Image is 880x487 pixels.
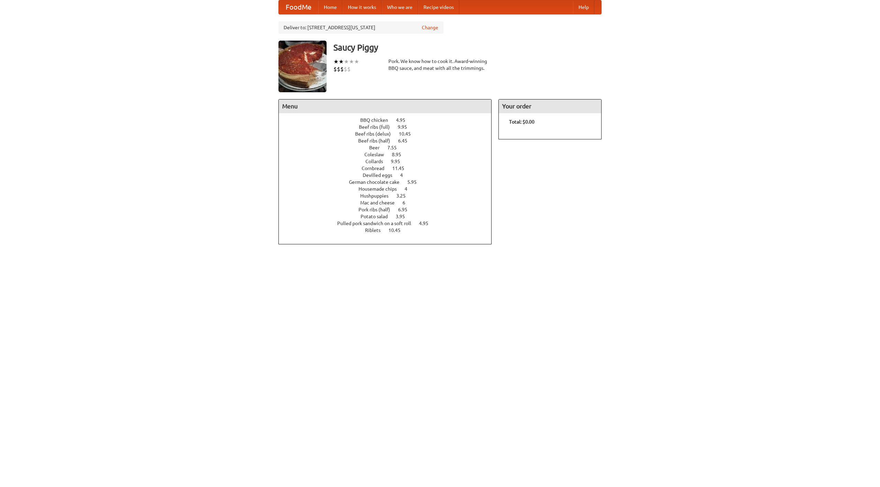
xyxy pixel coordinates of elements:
li: $ [333,65,337,73]
li: $ [340,65,344,73]
b: Total: $0.00 [509,119,535,125]
span: 11.45 [392,166,411,171]
span: 10.45 [388,227,407,233]
span: Hushpuppies [360,193,395,199]
a: Mac and cheese 6 [360,200,418,205]
span: Coleslaw [364,152,391,157]
a: Collards 9.95 [365,159,413,164]
span: German chocolate cake [349,179,406,185]
a: Pork ribs (half) 6.95 [359,207,420,212]
div: Deliver to: [STREET_ADDRESS][US_STATE] [278,21,443,34]
span: Pork ribs (half) [359,207,397,212]
span: 4.95 [419,221,435,226]
a: Devilled eggs 4 [363,172,416,178]
li: ★ [333,58,339,65]
span: Riblets [365,227,387,233]
li: ★ [354,58,359,65]
span: 6 [403,200,412,205]
a: Help [573,0,594,14]
h3: Saucy Piggy [333,41,602,54]
span: 4.95 [396,117,412,123]
a: Beef ribs (full) 9.95 [359,124,420,130]
span: Beef ribs (half) [358,138,397,144]
a: Recipe videos [418,0,459,14]
span: 7.55 [387,145,404,150]
a: Beer 7.55 [369,145,409,150]
span: Cornbread [362,166,391,171]
a: Beef ribs (half) 6.45 [358,138,420,144]
a: Beef ribs (delux) 10.45 [355,131,423,137]
li: $ [337,65,340,73]
span: 3.25 [396,193,412,199]
span: Devilled eggs [363,172,399,178]
a: Housemade chips 4 [359,186,420,192]
li: ★ [344,58,349,65]
div: Pork. We know how to cook it. Award-winning BBQ sauce, and meat with all the trimmings. [388,58,492,72]
span: 6.95 [398,207,414,212]
span: 10.45 [399,131,418,137]
h4: Menu [279,99,491,113]
span: 4 [405,186,414,192]
li: ★ [339,58,344,65]
h4: Your order [499,99,601,113]
span: Beef ribs (full) [359,124,397,130]
a: Cornbread 11.45 [362,166,417,171]
a: Riblets 10.45 [365,227,413,233]
a: German chocolate cake 5.95 [349,179,429,185]
span: Beer [369,145,386,150]
li: $ [344,65,347,73]
span: 5.95 [407,179,423,185]
a: BBQ chicken 4.95 [360,117,418,123]
a: Hushpuppies 3.25 [360,193,418,199]
span: Housemade chips [359,186,404,192]
span: BBQ chicken [360,117,395,123]
span: Mac and cheese [360,200,401,205]
span: Collards [365,159,390,164]
a: Pulled pork sandwich on a soft roll 4.95 [337,221,441,226]
span: 8.95 [392,152,408,157]
a: Who we are [382,0,418,14]
span: 3.95 [396,214,412,219]
span: Potato salad [361,214,395,219]
span: Pulled pork sandwich on a soft roll [337,221,418,226]
li: ★ [349,58,354,65]
a: Coleslaw 8.95 [364,152,414,157]
img: angular.jpg [278,41,327,92]
span: 4 [400,172,410,178]
li: $ [347,65,351,73]
a: Home [318,0,342,14]
a: How it works [342,0,382,14]
span: 6.45 [398,138,414,144]
span: Beef ribs (delux) [355,131,398,137]
a: FoodMe [279,0,318,14]
a: Change [422,24,438,31]
a: Potato salad 3.95 [361,214,418,219]
span: 9.95 [391,159,407,164]
span: 9.95 [398,124,414,130]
